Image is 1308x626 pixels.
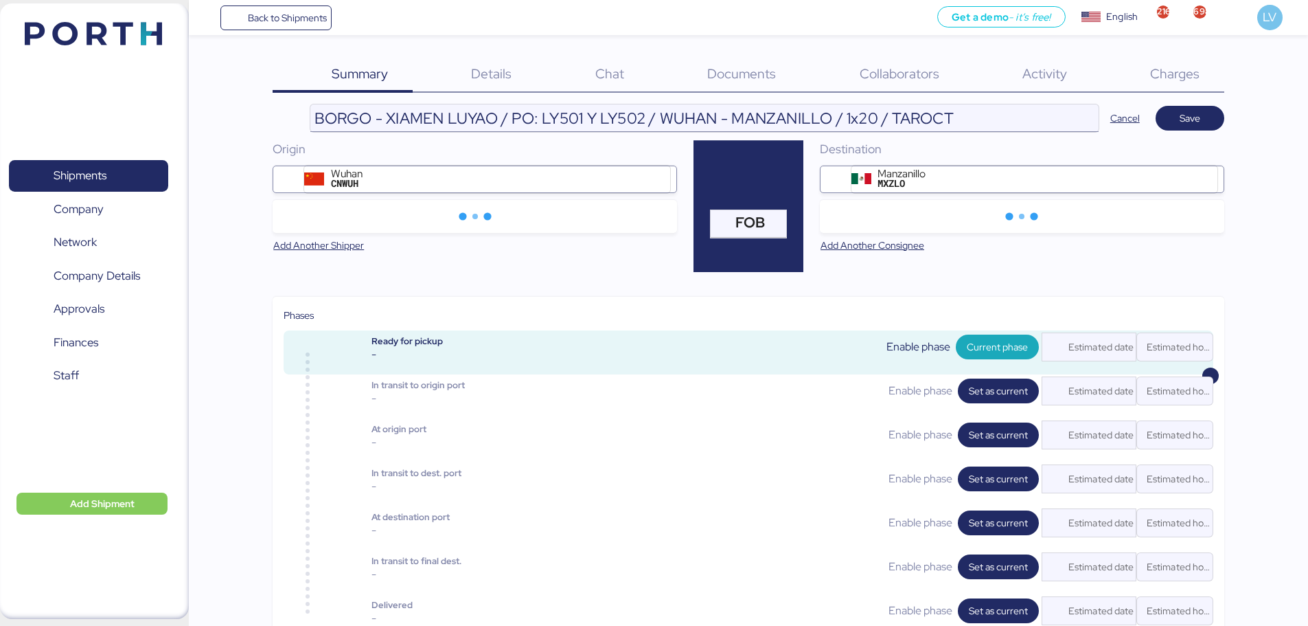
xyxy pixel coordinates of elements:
[262,233,375,258] button: Add Another Shipper
[371,469,536,478] div: In transit to dest. port
[220,5,332,30] a: Back to Shipments
[877,169,926,179] div: Manzanillo
[969,515,1028,531] span: Set as current
[969,559,1028,575] span: Set as current
[1137,333,1213,361] input: Estimated hour
[371,337,536,346] div: Ready for pickup
[1156,106,1224,131] button: Save
[371,557,536,566] div: In transit to final dest.
[969,471,1028,487] span: Set as current
[371,434,536,451] div: -
[967,339,1028,355] span: Current phase
[888,515,952,531] span: Enable phase
[1137,509,1213,537] input: Estimated hour
[707,65,776,82] span: Documents
[888,427,952,443] span: Enable phase
[273,140,677,158] div: Origin
[371,522,536,539] div: -
[1263,8,1276,26] span: LV
[371,478,536,495] div: -
[9,326,168,358] a: Finances
[958,511,1039,535] button: Set as current
[888,471,952,487] span: Enable phase
[371,425,536,434] div: At origin port
[1150,65,1200,82] span: Charges
[595,65,624,82] span: Chat
[331,179,363,188] div: CNWUH
[16,493,168,515] button: Add Shipment
[332,65,388,82] span: Summary
[9,360,168,392] a: Staff
[248,10,327,26] span: Back to Shipments
[886,339,950,355] span: Enable phase
[371,601,536,610] div: Delivered
[958,379,1039,403] button: Set as current
[54,266,140,286] span: Company Details
[969,427,1028,443] span: Set as current
[969,383,1028,399] span: Set as current
[820,140,1224,158] div: Destination
[70,495,135,512] span: Add Shipment
[860,65,939,82] span: Collaborators
[54,366,79,385] span: Staff
[54,166,106,186] span: Shipments
[821,237,924,254] span: Add Another Consignee
[956,335,1039,359] button: Current phase
[284,308,1213,323] div: Phases
[958,555,1039,579] button: Set as current
[9,293,168,325] a: Approvals
[54,333,98,353] span: Finances
[371,381,536,390] div: In transit to origin port
[1137,553,1213,581] input: Estimated hour
[888,603,952,619] span: Enable phase
[958,599,1039,623] button: Set as current
[1137,597,1213,625] input: Estimated hour
[273,237,364,254] span: Add Another Shipper
[471,65,512,82] span: Details
[1099,106,1151,131] button: Cancel
[371,513,536,522] div: At destination port
[1106,10,1138,24] div: English
[9,260,168,291] a: Company Details
[1137,377,1213,405] input: Estimated hour
[331,169,363,179] div: Wuhan
[1137,421,1213,449] input: Estimated hour
[371,390,536,407] div: -
[371,566,536,583] div: -
[958,467,1039,491] button: Set as current
[1110,110,1140,126] span: Cancel
[9,160,168,192] a: Shipments
[197,6,220,30] button: Menu
[877,179,926,188] div: MXZLO
[54,232,97,252] span: Network
[371,346,536,363] div: -
[1180,110,1200,126] span: Save
[1137,465,1213,493] input: Estimated hour
[1022,65,1067,82] span: Activity
[54,299,104,319] span: Approvals
[888,383,952,399] span: Enable phase
[810,233,935,258] button: Add Another Consignee
[958,423,1039,447] button: Set as current
[54,199,104,219] span: Company
[888,559,952,575] span: Enable phase
[9,227,168,258] a: Network
[9,193,168,225] a: Company
[735,216,765,229] span: FOB
[969,603,1028,619] span: Set as current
